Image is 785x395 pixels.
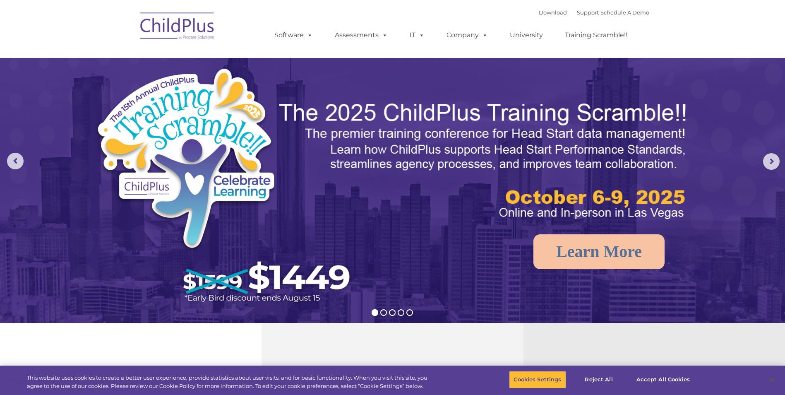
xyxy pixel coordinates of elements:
a: Training Scramble!! [557,27,636,43]
button: Close [763,371,781,389]
button: Reject All [573,371,625,388]
button: Accept All Cookies [632,371,694,388]
button: Cookies Settings [509,371,566,388]
a: Download [539,9,567,16]
a: Company [438,27,496,43]
div: This website uses cookies to create a better user experience, provide statistics about user visit... [27,374,432,390]
a: Assessments [326,27,396,43]
font: | [539,9,649,16]
img: ChildPlus by Procare Solutions [136,7,219,48]
span: Phone number [115,89,150,95]
a: IT [401,27,433,43]
a: University [502,27,551,43]
a: Software [266,27,321,43]
a: Learn More [533,234,665,269]
span: Last name [115,55,140,61]
a: Support [577,9,599,16]
a: Schedule A Demo [600,9,649,16]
